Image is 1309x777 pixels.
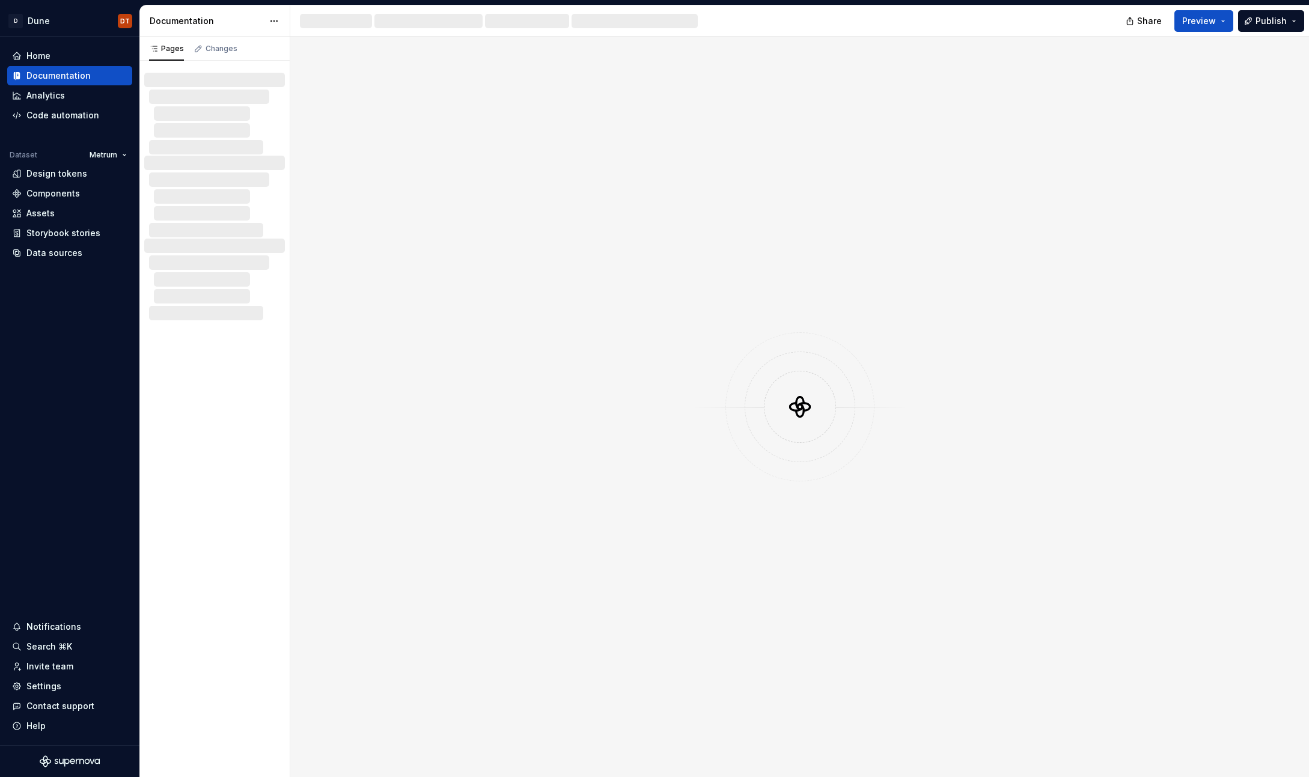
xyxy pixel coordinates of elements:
[7,617,132,636] button: Notifications
[150,15,263,27] div: Documentation
[26,700,94,712] div: Contact support
[26,168,87,180] div: Design tokens
[7,106,132,125] a: Code automation
[206,44,237,53] div: Changes
[8,14,23,28] div: D
[90,150,117,160] span: Metrum
[26,207,55,219] div: Assets
[40,755,100,767] svg: Supernova Logo
[26,70,91,82] div: Documentation
[7,637,132,656] button: Search ⌘K
[7,716,132,736] button: Help
[10,150,37,160] div: Dataset
[149,44,184,53] div: Pages
[7,243,132,263] a: Data sources
[28,15,50,27] div: Dune
[7,164,132,183] a: Design tokens
[26,641,72,653] div: Search ⌘K
[2,8,137,34] button: DDuneDT
[120,16,130,26] div: DT
[7,86,132,105] a: Analytics
[26,227,100,239] div: Storybook stories
[1120,10,1170,32] button: Share
[26,109,99,121] div: Code automation
[7,657,132,676] a: Invite team
[1182,15,1216,27] span: Preview
[26,621,81,633] div: Notifications
[26,187,80,200] div: Components
[26,680,61,692] div: Settings
[7,46,132,66] a: Home
[7,696,132,716] button: Contact support
[26,50,50,62] div: Home
[84,147,132,163] button: Metrum
[1174,10,1233,32] button: Preview
[7,204,132,223] a: Assets
[7,677,132,696] a: Settings
[7,66,132,85] a: Documentation
[26,660,73,672] div: Invite team
[1238,10,1304,32] button: Publish
[1256,15,1287,27] span: Publish
[26,720,46,732] div: Help
[7,184,132,203] a: Components
[26,90,65,102] div: Analytics
[7,224,132,243] a: Storybook stories
[26,247,82,259] div: Data sources
[1137,15,1162,27] span: Share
